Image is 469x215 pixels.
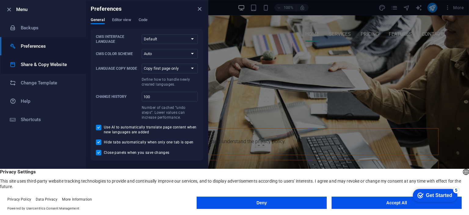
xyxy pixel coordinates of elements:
[14,178,18,182] button: 1
[21,24,77,32] h6: Backups
[14,185,18,188] button: 2
[196,5,203,13] button: close
[45,1,51,7] div: 5
[21,61,77,68] h6: Share & Copy Website
[112,16,131,25] span: Editor view
[142,77,198,87] p: Define how to handle newly created languages.
[18,7,44,12] div: Get Started
[16,6,81,13] h6: Menu
[21,116,77,123] h6: Shortcuts
[21,98,77,105] h6: Help
[21,79,77,87] h6: Change Template
[96,51,139,56] p: CMS Color Scheme
[142,64,198,73] select: Language Copy ModeDefine how to handle newly created languages.
[5,3,49,16] div: Get Started 5 items remaining, 0% complete
[96,66,139,71] p: Language Copy Mode
[96,94,139,99] p: Change history
[142,34,198,44] select: CMS Interface Language
[142,92,198,102] input: Change historyNumber of cached “undo steps”. Lower values can increase performance.
[104,140,194,145] span: Hide tabs automatically when only one tab is open
[104,125,198,135] span: Use AI to automatically translate page content when new languages are added
[91,17,203,29] div: Preferences
[104,150,169,155] span: Close panels when you save changes
[142,105,198,120] p: Number of cached “undo steps”. Lower values can increase performance.
[91,5,122,13] h6: Preferences
[139,16,147,25] span: Code
[21,43,77,50] h6: Preferences
[96,34,139,44] p: CMS Interface Language
[0,92,86,110] a: Help
[91,16,105,25] span: General
[142,49,198,59] select: CMS Color Scheme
